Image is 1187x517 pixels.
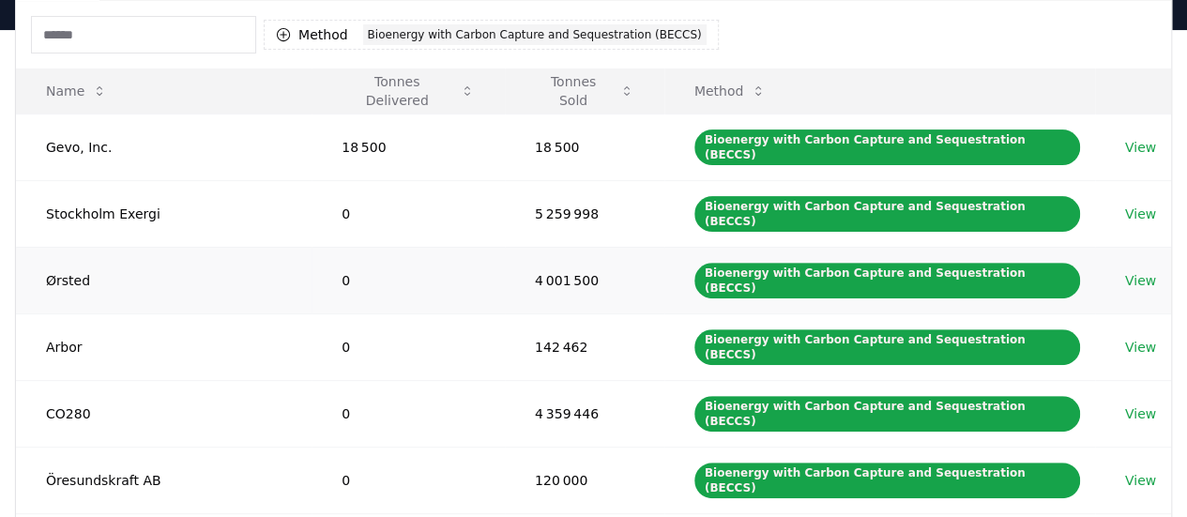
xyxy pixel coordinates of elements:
[1125,471,1156,490] a: View
[1125,205,1156,223] a: View
[694,129,1080,165] div: Bioenergy with Carbon Capture and Sequestration (BECCS)
[694,263,1080,298] div: Bioenergy with Carbon Capture and Sequestration (BECCS)
[327,72,490,110] button: Tonnes Delivered
[16,447,312,513] td: Öresundskraft AB
[1125,338,1156,357] a: View
[312,380,505,447] td: 0
[694,396,1080,432] div: Bioenergy with Carbon Capture and Sequestration (BECCS)
[16,313,312,380] td: Arbor
[694,463,1080,498] div: Bioenergy with Carbon Capture and Sequestration (BECCS)
[16,380,312,447] td: CO280
[312,114,505,180] td: 18 500
[312,447,505,513] td: 0
[1125,404,1156,423] a: View
[505,447,664,513] td: 120 000
[505,380,664,447] td: 4 359 446
[363,24,707,45] div: Bioenergy with Carbon Capture and Sequestration (BECCS)
[1125,138,1156,157] a: View
[16,114,312,180] td: Gevo, Inc.
[312,247,505,313] td: 0
[520,72,649,110] button: Tonnes Sold
[694,329,1080,365] div: Bioenergy with Carbon Capture and Sequestration (BECCS)
[1125,271,1156,290] a: View
[505,180,664,247] td: 5 259 998
[505,114,664,180] td: 18 500
[16,180,312,247] td: Stockholm Exergi
[16,247,312,313] td: Ørsted
[694,196,1080,232] div: Bioenergy with Carbon Capture and Sequestration (BECCS)
[505,247,664,313] td: 4 001 500
[505,313,664,380] td: 142 462
[312,180,505,247] td: 0
[679,72,782,110] button: Method
[264,20,719,50] button: MethodBioenergy with Carbon Capture and Sequestration (BECCS)
[312,313,505,380] td: 0
[31,72,122,110] button: Name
